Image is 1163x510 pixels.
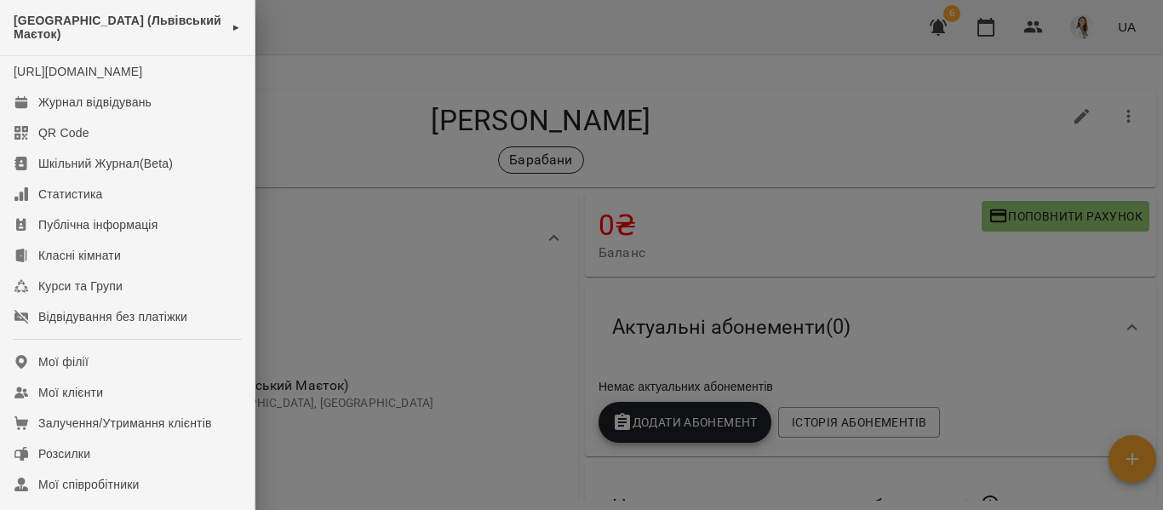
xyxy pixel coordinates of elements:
div: Журнал відвідувань [38,94,152,111]
div: Мої співробітники [38,476,140,493]
div: Публічна інформація [38,216,158,233]
div: QR Code [38,124,89,141]
div: Класні кімнати [38,247,121,264]
div: Курси та Групи [38,278,123,295]
span: [GEOGRAPHIC_DATA] (Львівський Маєток) [14,14,223,42]
a: [URL][DOMAIN_NAME] [14,65,142,78]
div: Розсилки [38,445,90,462]
div: Шкільний Журнал(Beta) [38,155,173,172]
span: ► [232,20,241,34]
div: Мої клієнти [38,384,103,401]
div: Мої філії [38,353,89,370]
div: Відвідування без платіжки [38,308,187,325]
div: Залучення/Утримання клієнтів [38,415,212,432]
div: Статистика [38,186,103,203]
